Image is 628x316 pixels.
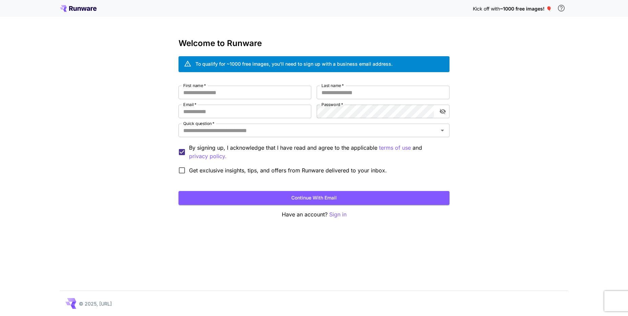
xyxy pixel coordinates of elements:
[437,105,449,118] button: toggle password visibility
[379,144,411,152] button: By signing up, I acknowledge that I have read and agree to the applicable and privacy policy.
[183,83,206,88] label: First name
[179,191,449,205] button: Continue with email
[379,144,411,152] p: terms of use
[438,126,447,135] button: Open
[179,210,449,219] p: Have an account?
[554,1,568,15] button: In order to qualify for free credit, you need to sign up with a business email address and click ...
[189,144,444,161] p: By signing up, I acknowledge that I have read and agree to the applicable and
[195,60,393,67] div: To qualify for ~1000 free images, you’ll need to sign up with a business email address.
[183,121,214,126] label: Quick question
[183,102,196,107] label: Email
[189,152,227,161] button: By signing up, I acknowledge that I have read and agree to the applicable terms of use and
[179,39,449,48] h3: Welcome to Runware
[321,102,343,107] label: Password
[329,210,347,219] button: Sign in
[500,6,552,12] span: ~1000 free images! 🎈
[321,83,344,88] label: Last name
[79,300,112,307] p: © 2025, [URL]
[189,152,227,161] p: privacy policy.
[189,166,387,174] span: Get exclusive insights, tips, and offers from Runware delivered to your inbox.
[473,6,500,12] span: Kick off with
